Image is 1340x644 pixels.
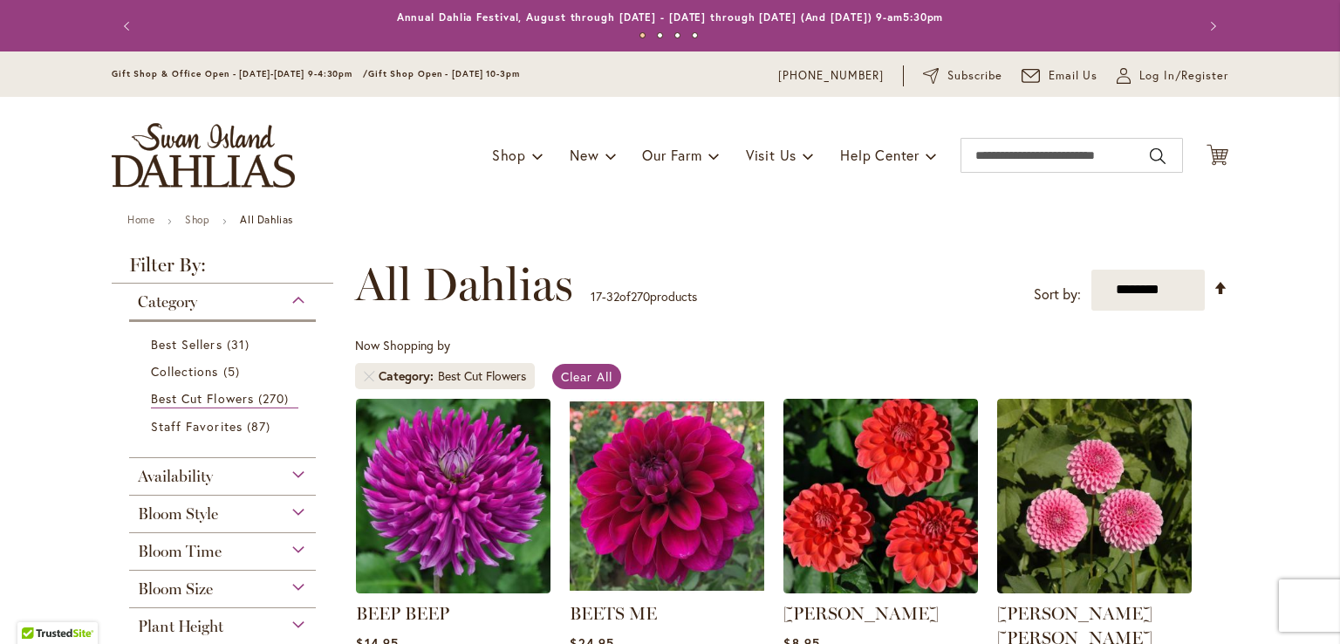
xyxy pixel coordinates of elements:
[138,467,213,486] span: Availability
[746,146,796,164] span: Visit Us
[642,146,701,164] span: Our Farm
[1139,67,1228,85] span: Log In/Register
[561,368,612,385] span: Clear All
[138,504,218,524] span: Bloom Style
[138,579,213,599] span: Bloom Size
[438,367,526,385] div: Best Cut Flowers
[151,417,298,435] a: Staff Favorites
[570,146,598,164] span: New
[223,362,244,380] span: 5
[151,418,243,435] span: Staff Favorites
[138,617,223,636] span: Plant Height
[151,363,219,380] span: Collections
[1034,278,1081,311] label: Sort by:
[692,32,698,38] button: 4 of 4
[258,389,293,408] span: 270
[355,337,450,353] span: Now Shopping by
[138,292,197,312] span: Category
[240,213,293,226] strong: All Dahlias
[552,364,621,389] a: Clear All
[151,390,254,407] span: Best Cut Flowers
[185,213,209,226] a: Shop
[492,146,526,164] span: Shop
[151,389,298,408] a: Best Cut Flowers
[355,258,573,311] span: All Dahlias
[364,371,374,381] a: Remove Category Best Cut Flowers
[151,362,298,380] a: Collections
[923,67,1002,85] a: Subscribe
[947,67,1002,85] span: Subscribe
[247,417,275,435] span: 87
[151,335,298,353] a: Best Sellers
[997,580,1192,597] a: BETTY ANNE
[570,603,657,624] a: BEETS ME
[997,399,1192,593] img: BETTY ANNE
[356,399,550,593] img: BEEP BEEP
[639,32,646,38] button: 1 of 4
[570,580,764,597] a: BEETS ME
[783,399,978,593] img: BENJAMIN MATTHEW
[591,288,602,305] span: 17
[783,580,978,597] a: BENJAMIN MATTHEW
[227,335,254,353] span: 31
[1193,9,1228,44] button: Next
[1049,67,1098,85] span: Email Us
[127,213,154,226] a: Home
[657,32,663,38] button: 2 of 4
[379,367,438,385] span: Category
[840,146,920,164] span: Help Center
[591,283,697,311] p: - of products
[112,123,295,188] a: store logo
[112,68,368,79] span: Gift Shop & Office Open - [DATE]-[DATE] 9-4:30pm /
[356,603,449,624] a: BEEP BEEP
[397,10,944,24] a: Annual Dahlia Festival, August through [DATE] - [DATE] through [DATE] (And [DATE]) 9-am5:30pm
[778,67,884,85] a: [PHONE_NUMBER]
[138,542,222,561] span: Bloom Time
[606,288,619,305] span: 32
[112,9,147,44] button: Previous
[356,580,550,597] a: BEEP BEEP
[674,32,680,38] button: 3 of 4
[783,603,939,624] a: [PERSON_NAME]
[112,256,333,284] strong: Filter By:
[1022,67,1098,85] a: Email Us
[631,288,650,305] span: 270
[1117,67,1228,85] a: Log In/Register
[151,336,222,353] span: Best Sellers
[368,68,520,79] span: Gift Shop Open - [DATE] 10-3pm
[570,399,764,593] img: BEETS ME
